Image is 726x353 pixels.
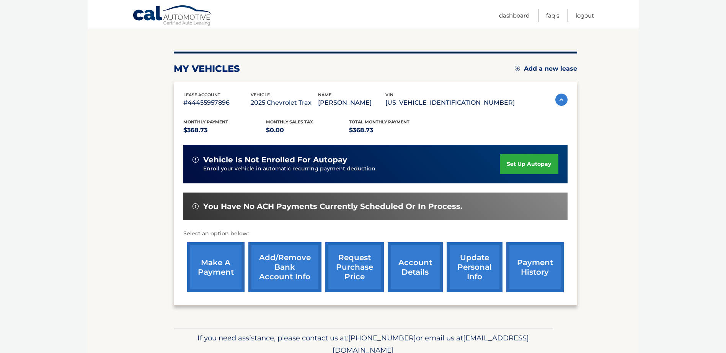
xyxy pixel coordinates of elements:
[251,92,270,97] span: vehicle
[500,154,558,174] a: set up autopay
[385,92,393,97] span: vin
[266,125,349,136] p: $0.00
[183,119,228,125] span: Monthly Payment
[193,157,199,163] img: alert-white.svg
[325,242,384,292] a: request purchase price
[174,63,240,74] h2: my vehicles
[248,242,321,292] a: Add/Remove bank account info
[203,202,462,211] span: You have no ACH payments currently scheduled or in process.
[349,119,409,125] span: Total Monthly Payment
[388,242,443,292] a: account details
[183,92,220,97] span: lease account
[318,97,385,108] p: [PERSON_NAME]
[555,94,568,106] img: accordion-active.svg
[499,9,530,22] a: Dashboard
[506,242,564,292] a: payment history
[203,165,500,173] p: Enroll your vehicle in automatic recurring payment deduction.
[183,229,568,238] p: Select an option below:
[193,203,199,209] img: alert-white.svg
[251,97,318,108] p: 2025 Chevrolet Trax
[183,125,266,136] p: $368.73
[348,334,416,342] span: [PHONE_NUMBER]
[349,125,432,136] p: $368.73
[183,97,251,108] p: #44455957896
[187,242,245,292] a: make a payment
[515,66,520,71] img: add.svg
[318,92,331,97] span: name
[515,65,577,73] a: Add a new lease
[132,5,213,27] a: Cal Automotive
[447,242,502,292] a: update personal info
[546,9,559,22] a: FAQ's
[385,97,515,108] p: [US_VEHICLE_IDENTIFICATION_NUMBER]
[203,155,347,165] span: vehicle is not enrolled for autopay
[576,9,594,22] a: Logout
[266,119,313,125] span: Monthly sales Tax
